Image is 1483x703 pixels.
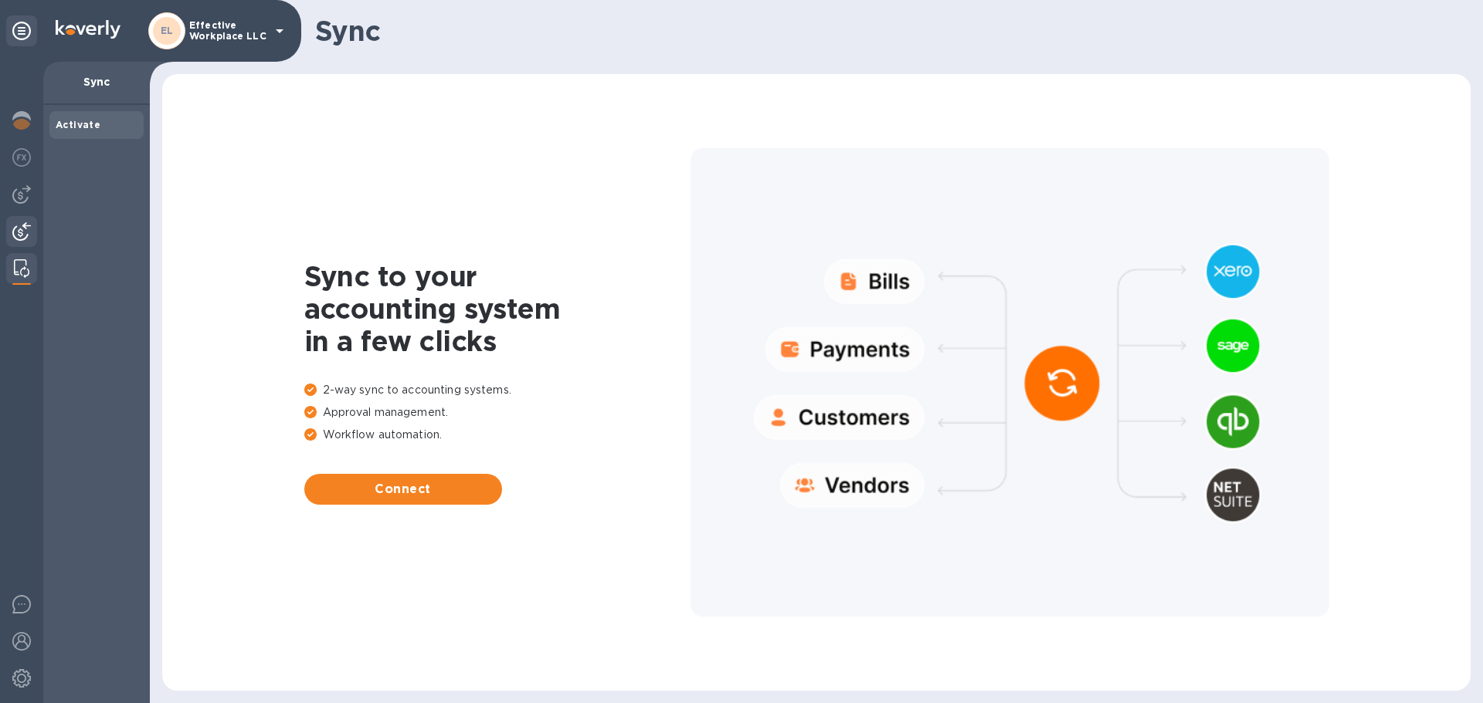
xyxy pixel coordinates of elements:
div: Unpin categories [6,15,37,46]
h1: Sync [315,15,1458,47]
p: Effective Workplace LLC [189,20,266,42]
button: Connect [304,474,502,505]
b: Activate [56,119,100,130]
img: Foreign exchange [12,148,31,167]
img: Logo [56,20,120,39]
h1: Sync to your accounting system in a few clicks [304,260,691,357]
p: 2-way sync to accounting systems. [304,382,691,398]
p: Sync [56,74,137,90]
p: Workflow automation. [304,427,691,443]
span: Connect [317,480,490,499]
b: EL [161,25,174,36]
p: Approval management. [304,404,691,421]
